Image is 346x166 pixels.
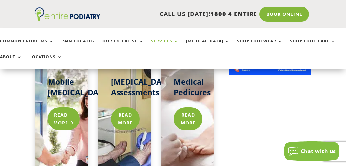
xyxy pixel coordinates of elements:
[111,107,140,130] a: Read more
[48,107,80,130] a: Read more
[237,39,283,53] a: Shop Footwear
[284,141,339,161] button: Chat with us
[290,39,336,53] a: Shop Foot Care
[151,39,179,53] a: Services
[35,16,100,22] a: Entire Podiatry
[111,76,138,101] h2: [MEDICAL_DATA] Assessments
[174,76,201,101] h2: Medical Pedicures
[61,39,95,53] a: Pain Locator
[102,39,144,53] a: Our Expertise
[229,70,311,76] a: Telstra Business Awards QLD State Finalist - Championing Health Category
[259,7,309,22] a: Book Online
[186,39,230,53] a: [MEDICAL_DATA]
[100,10,257,18] p: CALL US [DATE]!
[301,148,336,155] span: Chat with us
[210,10,257,18] span: 1800 4 ENTIRE
[48,76,75,101] h2: Mobile [MEDICAL_DATA]
[29,55,62,69] a: Locations
[35,7,100,21] img: logo (1)
[174,107,202,130] a: Read more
